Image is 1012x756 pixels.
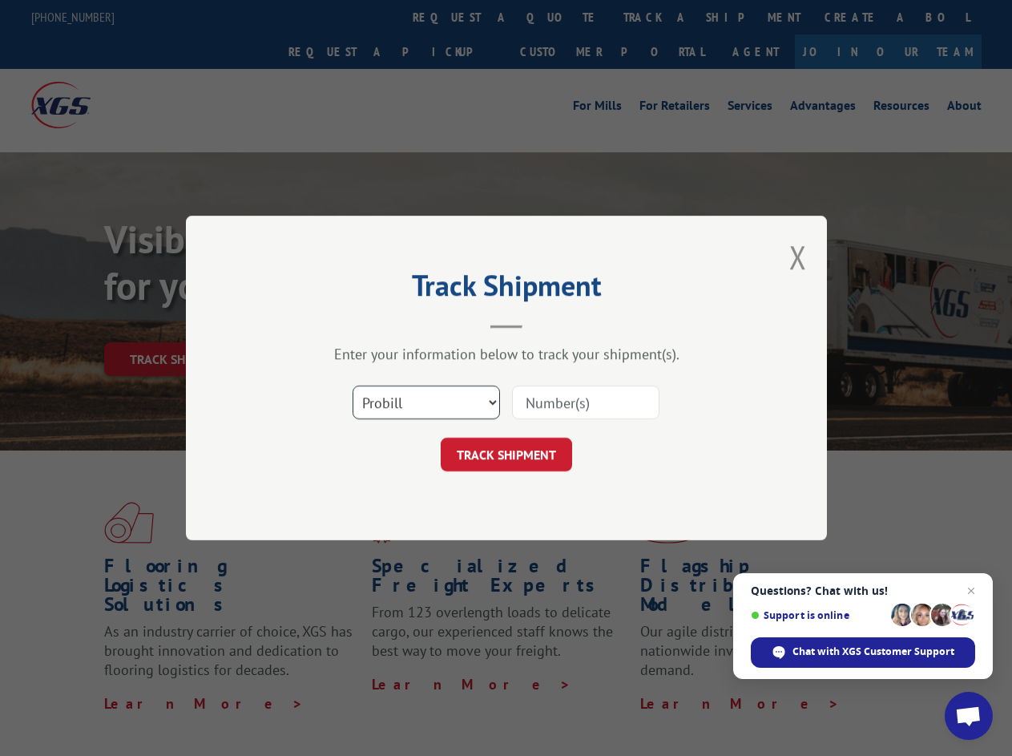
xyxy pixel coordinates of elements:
[266,274,747,305] h2: Track Shipment
[266,345,747,363] div: Enter your information below to track your shipment(s).
[512,386,659,419] input: Number(s)
[751,637,975,668] div: Chat with XGS Customer Support
[792,645,954,659] span: Chat with XGS Customer Support
[751,584,975,597] span: Questions? Chat with us!
[945,692,993,740] div: Open chat
[441,438,572,471] button: TRACK SHIPMENT
[751,609,885,621] span: Support is online
[962,581,981,600] span: Close chat
[789,236,807,278] button: Close modal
